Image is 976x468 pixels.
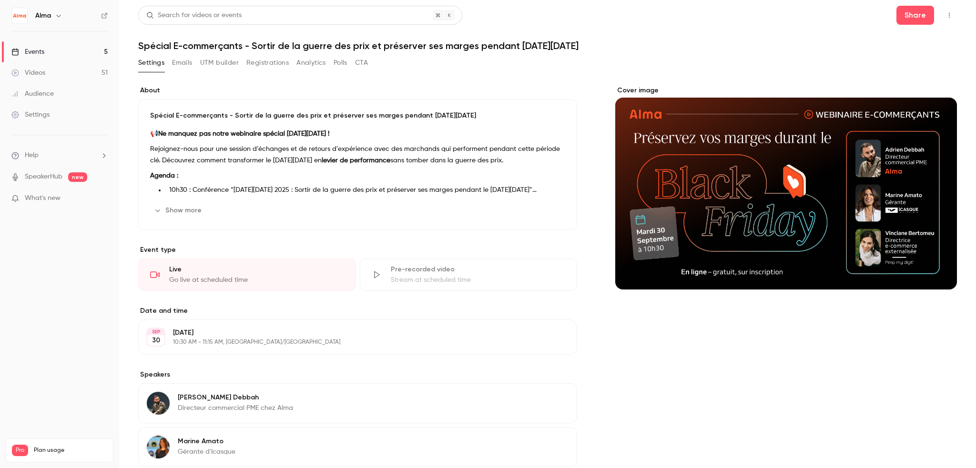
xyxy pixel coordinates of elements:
[169,275,344,285] div: Go live at scheduled time
[138,370,577,379] label: Speakers
[615,86,957,289] section: Cover image
[334,55,347,70] button: Polls
[150,111,565,120] p: Spécial E-commerçants - Sortir de la guerre des prix et préserver ses marges pendant [DATE][DATE]
[147,392,170,415] img: Adrien Debbah
[11,150,108,160] li: help-dropdown-opener
[34,447,107,454] span: Plan usage
[150,128,565,139] p: 📢
[146,10,242,20] div: Search for videos or events
[11,68,45,78] div: Videos
[138,55,164,70] button: Settings
[12,8,27,23] img: Alma
[391,275,566,285] div: Stream at scheduled time
[178,393,293,402] p: [PERSON_NAME] Debbah
[25,193,61,203] span: What's new
[25,172,62,182] a: SpeakerHub
[355,55,368,70] button: CTA
[138,427,577,467] div: Marine AmatoMarine AmatoGérante d'Icasque
[11,110,50,119] div: Settings
[173,339,527,346] p: 10:30 AM - 11:15 AM, [GEOGRAPHIC_DATA]/[GEOGRAPHIC_DATA]
[150,143,565,166] p: Rejoignez-nous pour une session d’échanges et de retours d’expérience avec des marchands qui perf...
[25,150,39,160] span: Help
[35,11,51,20] h6: Alma
[178,447,235,457] p: Gérante d'Icasque
[138,383,577,423] div: Adrien Debbah[PERSON_NAME] DebbahDirecteur commercial PME chez Alma
[165,185,565,195] li: 10h30 : Conférence “[DATE][DATE] 2025 : Sortir de la guerre des prix et préserver ses marges pend...
[158,130,329,137] strong: Ne manquez pas notre webinaire spécial [DATE][DATE] !
[68,172,87,182] span: new
[11,89,54,99] div: Audience
[178,437,235,446] p: Marine Amato
[173,328,527,338] p: [DATE]
[150,172,178,179] strong: Agenda :
[138,259,356,291] div: LiveGo live at scheduled time
[360,259,578,291] div: Pre-recorded videoStream at scheduled time
[138,306,577,316] label: Date and time
[246,55,289,70] button: Registrations
[147,436,170,458] img: Marine Amato
[178,403,293,413] p: Directeur commercial PME chez Alma
[138,40,957,51] h1: Spécial E-commerçants - Sortir de la guerre des prix et préserver ses marges pendant [DATE][DATE]
[150,203,207,218] button: Show more
[11,47,44,57] div: Events
[615,86,957,95] label: Cover image
[138,86,577,95] label: About
[147,329,164,335] div: SEP
[391,265,566,274] div: Pre-recorded video
[896,6,934,25] button: Share
[200,55,239,70] button: UTM builder
[172,55,192,70] button: Emails
[152,336,160,345] p: 30
[138,245,577,255] p: Event type
[12,445,28,456] span: Pro
[296,55,326,70] button: Analytics
[322,157,390,164] strong: levier de performance
[169,265,344,274] div: Live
